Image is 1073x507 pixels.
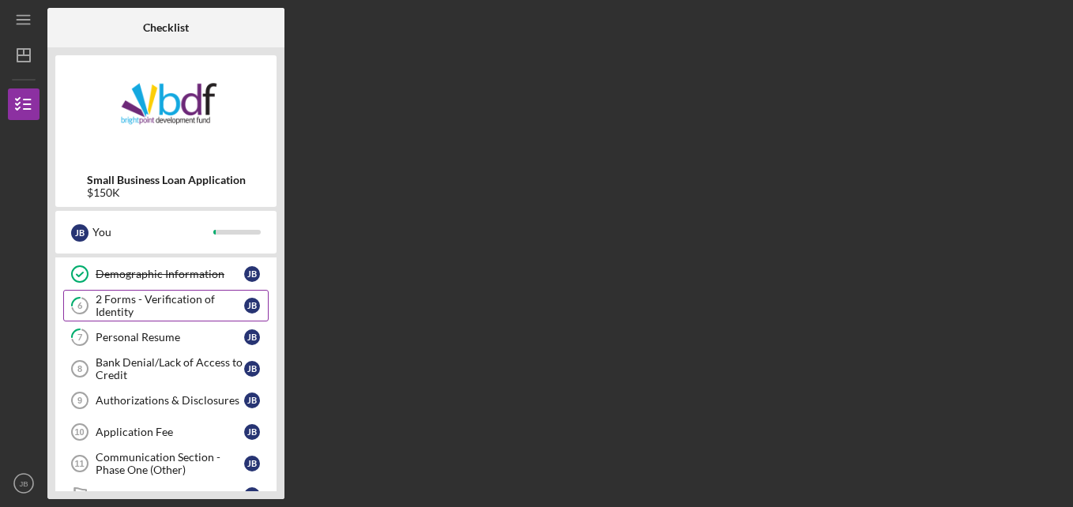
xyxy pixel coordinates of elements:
[96,331,244,344] div: Personal Resume
[77,301,83,311] tspan: 6
[96,451,244,476] div: Communication Section - Phase One (Other)
[96,394,244,407] div: Authorizations & Disclosures
[244,361,260,377] div: J B
[244,424,260,440] div: J B
[8,468,40,499] button: JB
[244,392,260,408] div: J B
[96,268,244,280] div: Demographic Information
[92,219,213,246] div: You
[63,321,269,353] a: 7Personal ResumeJB
[143,21,189,34] b: Checklist
[244,456,260,471] div: J B
[96,426,244,438] div: Application Fee
[244,298,260,314] div: J B
[77,364,82,374] tspan: 8
[74,459,84,468] tspan: 11
[87,186,246,199] div: $150K
[63,448,269,479] a: 11Communication Section - Phase One (Other)JB
[71,224,88,242] div: J B
[96,489,244,501] div: Eligibility Determination
[63,290,269,321] a: 62 Forms - Verification of IdentityJB
[96,356,244,381] div: Bank Denial/Lack of Access to Credit
[87,174,246,186] b: Small Business Loan Application
[63,258,269,290] a: Demographic InformationJB
[77,332,83,343] tspan: 7
[244,329,260,345] div: J B
[244,487,260,503] div: J B
[77,396,82,405] tspan: 9
[19,479,28,488] text: JB
[63,416,269,448] a: 10Application FeeJB
[96,293,244,318] div: 2 Forms - Verification of Identity
[63,385,269,416] a: 9Authorizations & DisclosuresJB
[244,266,260,282] div: J B
[63,353,269,385] a: 8Bank Denial/Lack of Access to CreditJB
[55,63,277,158] img: Product logo
[74,427,84,437] tspan: 10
